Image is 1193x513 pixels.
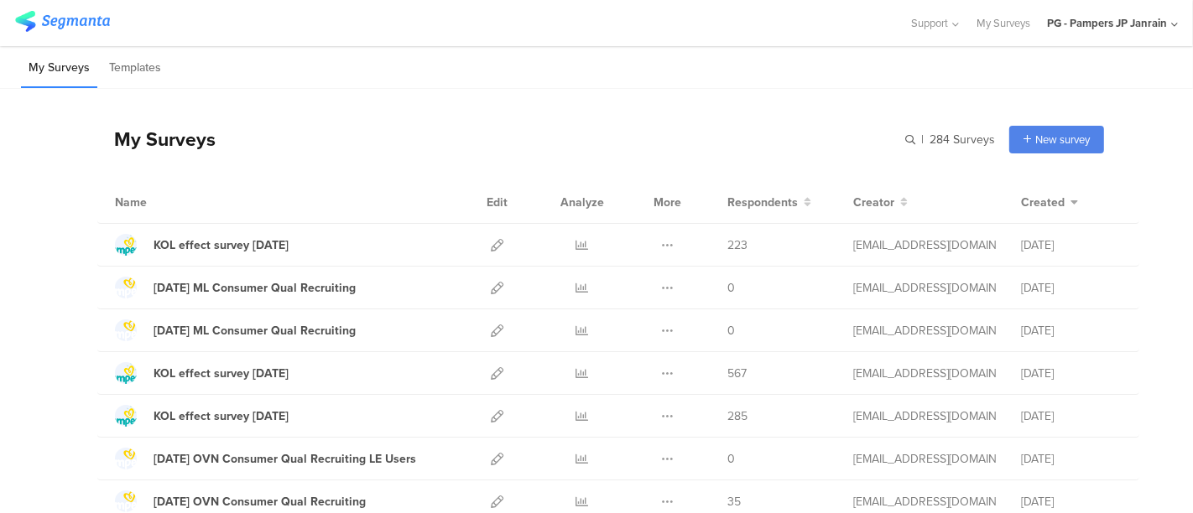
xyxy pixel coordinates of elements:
[1021,407,1122,425] div: [DATE]
[727,450,735,468] span: 0
[853,279,996,297] div: oki.y.2@pg.com
[853,322,996,339] div: makimura.n@pg.com
[154,493,366,510] div: Jun'25 OVN Consumer Qual Recruiting
[853,236,996,254] div: oki.y.2@pg.com
[853,194,894,211] span: Creator
[115,194,216,211] div: Name
[727,236,748,254] span: 223
[1021,450,1122,468] div: [DATE]
[853,194,908,211] button: Creator
[1047,15,1167,31] div: PG - Pampers JP Janrain
[727,194,798,211] span: Respondents
[115,405,289,427] a: KOL effect survey [DATE]
[853,365,996,382] div: saito.s.2@pg.com
[1035,132,1090,148] span: New survey
[154,407,289,425] div: KOL effect survey Jun 25
[115,448,416,469] a: [DATE] OVN Consumer Qual Recruiting LE Users
[649,181,685,223] div: More
[115,362,289,384] a: KOL effect survey [DATE]
[21,49,97,88] li: My Surveys
[912,15,949,31] span: Support
[115,277,356,298] a: [DATE] ML Consumer Qual Recruiting
[154,322,356,339] div: Jul'25 ML Consumer Qual Recruiting
[115,234,289,256] a: KOL effect survey [DATE]
[727,194,811,211] button: Respondents
[853,450,996,468] div: makimura.n@pg.com
[727,322,735,339] span: 0
[557,181,607,223] div: Analyze
[930,131,995,148] span: 284 Surveys
[15,11,110,32] img: segmanta logo
[154,450,416,468] div: Jun'25 OVN Consumer Qual Recruiting LE Users
[97,125,216,153] div: My Surveys
[727,365,747,382] span: 567
[727,279,735,297] span: 0
[1021,194,1065,211] span: Created
[479,181,515,223] div: Edit
[1021,236,1122,254] div: [DATE]
[154,236,289,254] div: KOL effect survey Aug 25
[102,49,169,88] li: Templates
[853,407,996,425] div: oki.y.2@pg.com
[1021,322,1122,339] div: [DATE]
[727,407,748,425] span: 285
[115,319,356,341] a: [DATE] ML Consumer Qual Recruiting
[853,493,996,510] div: makimura.n@pg.com
[154,279,356,297] div: Aug'25 ML Consumer Qual Recruiting
[1021,279,1122,297] div: [DATE]
[154,365,289,382] div: KOL effect survey Jul 25
[115,490,366,512] a: [DATE] OVN Consumer Qual Recruiting
[1021,493,1122,510] div: [DATE]
[727,493,741,510] span: 35
[1021,194,1078,211] button: Created
[919,131,926,148] span: |
[1021,365,1122,382] div: [DATE]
